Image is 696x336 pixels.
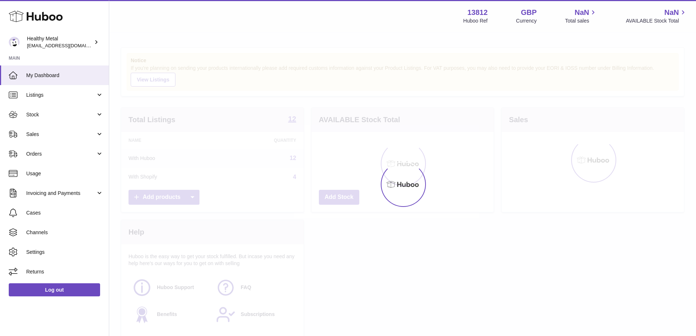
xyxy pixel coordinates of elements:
span: Listings [26,92,96,99]
span: Total sales [565,17,597,24]
span: Channels [26,229,103,236]
a: Log out [9,283,100,296]
span: Invoicing and Payments [26,190,96,197]
img: internalAdmin-13812@internal.huboo.com [9,37,20,48]
span: Orders [26,151,96,157]
strong: 13812 [467,8,488,17]
strong: GBP [521,8,537,17]
span: Usage [26,170,103,177]
a: NaN Total sales [565,8,597,24]
span: AVAILABLE Stock Total [626,17,687,24]
div: Healthy Metal [27,35,92,49]
span: NaN [664,8,679,17]
span: Cases [26,209,103,216]
span: Settings [26,249,103,256]
div: Currency [516,17,537,24]
span: Returns [26,268,103,275]
span: My Dashboard [26,72,103,79]
span: [EMAIL_ADDRESS][DOMAIN_NAME] [27,43,107,48]
span: NaN [574,8,589,17]
span: Stock [26,111,96,118]
span: Sales [26,131,96,138]
a: NaN AVAILABLE Stock Total [626,8,687,24]
div: Huboo Ref [463,17,488,24]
